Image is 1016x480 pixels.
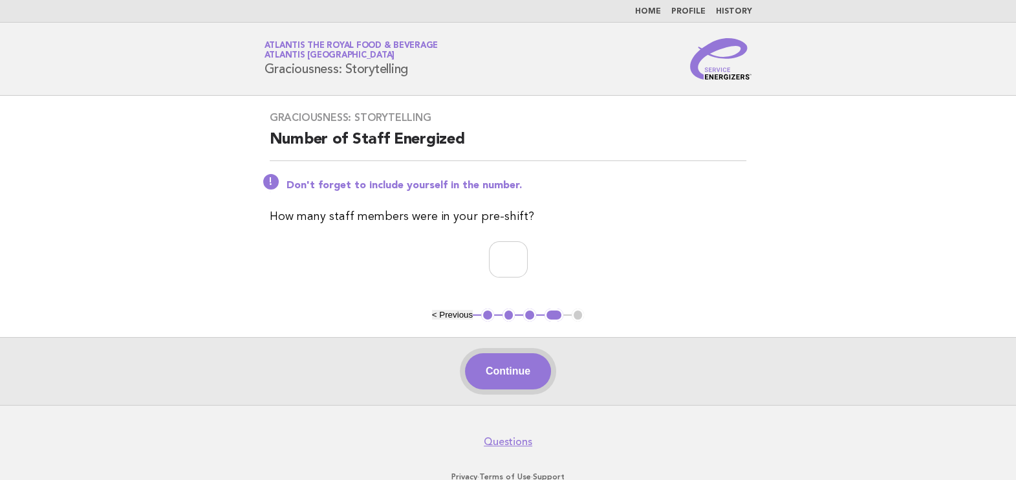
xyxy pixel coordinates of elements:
[465,353,551,389] button: Continue
[545,309,563,322] button: 4
[503,309,515,322] button: 2
[432,310,473,320] button: < Previous
[481,309,494,322] button: 1
[690,38,752,80] img: Service Energizers
[671,8,706,16] a: Profile
[265,41,438,60] a: Atlantis the Royal Food & BeverageAtlantis [GEOGRAPHIC_DATA]
[270,129,747,161] h2: Number of Staff Energized
[270,208,747,226] p: How many staff members were in your pre-shift?
[635,8,661,16] a: Home
[523,309,536,322] button: 3
[265,52,395,60] span: Atlantis [GEOGRAPHIC_DATA]
[716,8,752,16] a: History
[265,42,438,76] h1: Graciousness: Storytelling
[286,179,747,192] p: Don't forget to include yourself in the number.
[270,111,747,124] h3: Graciousness: Storytelling
[484,435,532,448] a: Questions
